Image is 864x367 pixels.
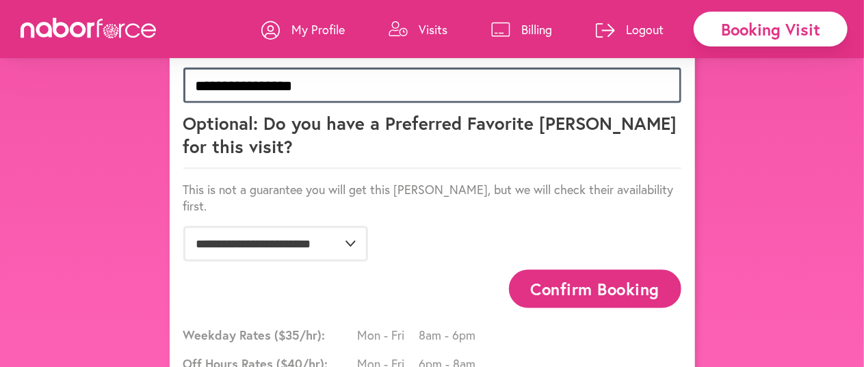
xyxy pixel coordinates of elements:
[419,21,447,38] p: Visits
[183,181,681,214] p: This is not a guarantee you will get this [PERSON_NAME], but we will check their availability first.
[419,327,481,343] span: 8am - 6pm
[626,21,664,38] p: Logout
[389,9,447,50] a: Visits
[261,9,345,50] a: My Profile
[694,12,848,46] div: Booking Visit
[358,327,419,343] span: Mon - Fri
[275,327,326,343] span: ($ 35 /hr):
[291,21,345,38] p: My Profile
[521,21,552,38] p: Billing
[596,9,664,50] a: Logout
[183,327,354,343] span: Weekday Rates
[183,111,681,169] p: Optional: Do you have a Preferred Favorite [PERSON_NAME] for this visit?
[491,9,552,50] a: Billing
[509,270,681,308] button: Confirm Booking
